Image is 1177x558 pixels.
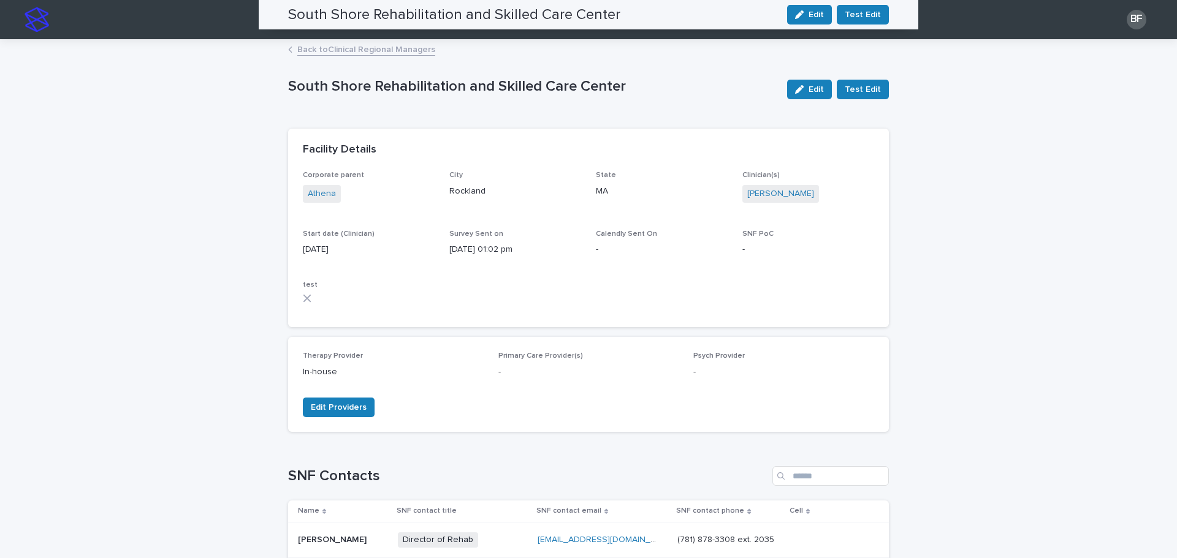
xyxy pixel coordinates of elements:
p: Cell [790,504,803,518]
p: SNF contact email [536,504,601,518]
p: - [498,366,679,379]
span: SNF PoC [742,230,774,238]
p: - [596,243,728,256]
a: (781) 878-3308 ext. 2035 [677,535,774,544]
span: Psych Provider [693,352,745,360]
button: Edit [787,80,832,99]
a: [EMAIL_ADDRESS][DOMAIN_NAME] [538,535,676,544]
a: [PERSON_NAME] [747,187,814,200]
span: Survey Sent on [449,230,503,238]
a: Back toClinical Regional Managers [297,42,435,56]
h2: Facility Details [303,143,376,157]
span: Start date (Clinician) [303,230,375,238]
img: stacker-logo-s-only.png [25,7,49,32]
p: SNF contact phone [676,504,744,518]
tr: [PERSON_NAME][PERSON_NAME] Director of Rehab[EMAIL_ADDRESS][DOMAIN_NAME] (781) 878-3308 ext. 2035 [288,522,889,557]
p: In-house [303,366,484,379]
span: test [303,281,318,288]
p: [DATE] [303,243,435,256]
p: - [693,366,874,379]
p: [PERSON_NAME] [298,532,369,545]
span: City [449,172,463,179]
p: [DATE] 01:02 pm [449,243,581,256]
span: State [596,172,616,179]
span: Edit Providers [311,401,367,413]
a: Athena [308,187,336,200]
p: SNF contact title [397,504,457,518]
div: BF [1127,10,1146,29]
p: Rockland [449,185,581,198]
span: Director of Rehab [398,532,478,548]
button: Edit Providers [303,398,375,417]
span: Corporate parent [303,172,364,179]
span: Calendly Sent On [596,230,657,238]
p: MA [596,185,728,198]
input: Search [772,466,889,486]
span: Primary Care Provider(s) [498,352,583,360]
span: Edit [809,85,824,94]
span: Test Edit [845,83,881,96]
p: South Shore Rehabilitation and Skilled Care Center [288,78,777,96]
h1: SNF Contacts [288,467,768,485]
p: - [742,243,874,256]
button: Test Edit [837,80,889,99]
span: Clinician(s) [742,172,780,179]
p: Name [298,504,319,518]
span: Therapy Provider [303,352,363,360]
